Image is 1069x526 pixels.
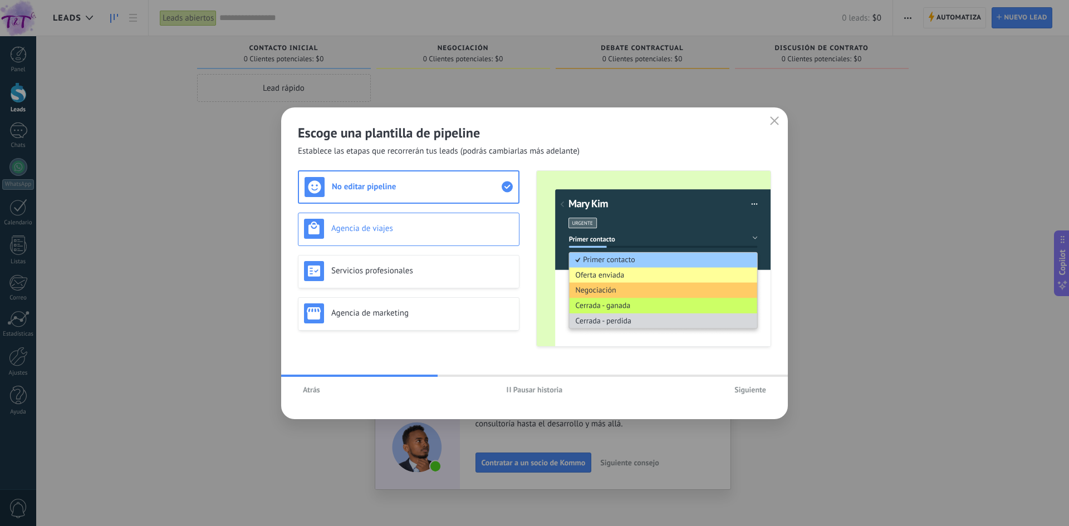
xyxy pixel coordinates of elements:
[298,124,771,141] h2: Escoge una plantilla de pipeline
[303,386,320,394] span: Atrás
[298,146,580,157] span: Establece las etapas que recorrerán tus leads (podrás cambiarlas más adelante)
[331,266,513,276] h3: Servicios profesionales
[734,386,766,394] span: Siguiente
[513,386,563,394] span: Pausar historia
[331,223,513,234] h3: Agencia de viajes
[332,181,502,192] h3: No editar pipeline
[502,381,568,398] button: Pausar historia
[729,381,771,398] button: Siguiente
[331,308,513,318] h3: Agencia de marketing
[298,381,325,398] button: Atrás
